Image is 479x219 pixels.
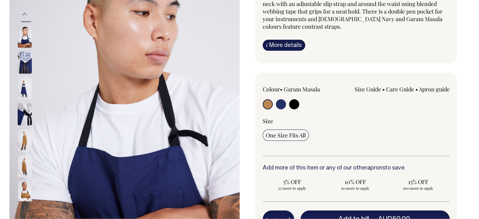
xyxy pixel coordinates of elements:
img: french-navy [18,77,32,99]
span: 10% OFF [329,178,382,186]
a: Size Guide [355,85,381,93]
span: 15% OFF [392,178,445,186]
span: 50 more to apply [329,186,382,191]
input: 10% OFF 50 more to apply [326,176,385,193]
span: 25 more to apply [266,186,319,191]
span: One Size Fits All [266,131,306,139]
a: iMore details [263,40,305,51]
span: • [280,85,282,93]
img: garam-masala [18,129,32,151]
img: garam-masala [18,155,32,177]
a: Apron guide [419,85,450,93]
input: One Size Fits All [263,130,309,141]
div: Colour [263,85,338,93]
span: • [382,85,385,93]
div: Size [263,117,450,125]
button: Previous [20,7,29,21]
span: i [266,42,268,48]
span: • [415,85,418,93]
button: Next [20,201,29,216]
h6: Add more of this item or any of our other to save [263,165,450,171]
input: 15% OFF 100 more to apply [389,176,448,193]
img: french-navy [18,51,32,73]
img: garam-masala [18,181,32,203]
a: aprons [367,165,385,171]
span: 100 more to apply [392,186,445,191]
img: french-navy [18,103,32,125]
span: 5% OFF [266,178,319,186]
a: Care Guide [386,85,414,93]
label: Garam Masala [284,85,320,93]
input: 5% OFF 25 more to apply [263,176,322,193]
img: french-navy [18,26,32,48]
